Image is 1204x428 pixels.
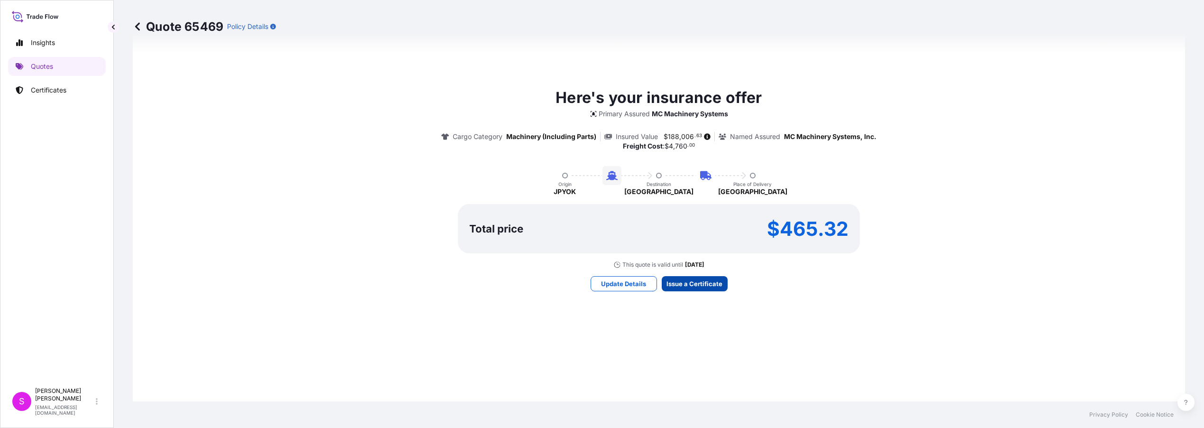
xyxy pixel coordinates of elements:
p: Quote 65469 [133,19,223,34]
span: 4 [669,143,673,149]
span: 63 [696,134,702,138]
button: Issue a Certificate [662,276,728,291]
p: Total price [469,224,523,233]
p: [DATE] [685,261,705,269]
span: $ [664,133,668,140]
p: Issue a Certificate [666,279,722,288]
p: : [623,141,695,151]
p: JPYOK [554,187,576,196]
a: Privacy Policy [1089,411,1128,419]
span: $ [665,143,669,149]
p: Update Details [601,279,646,288]
span: , [679,133,681,140]
p: [PERSON_NAME] [PERSON_NAME] [35,387,94,402]
p: Origin [558,181,572,187]
span: . [688,144,689,147]
a: Quotes [8,57,106,76]
span: 006 [681,133,694,140]
span: S [19,397,25,406]
span: . [694,134,696,138]
p: Quotes [31,62,53,71]
span: , [673,143,675,149]
p: MC Machinery Systems, Inc. [784,132,876,141]
p: $465.32 [767,221,848,236]
p: Insights [31,38,55,47]
p: [GEOGRAPHIC_DATA] [624,187,693,196]
p: Machinery (Including Parts) [506,132,596,141]
a: Insights [8,33,106,52]
p: [EMAIL_ADDRESS][DOMAIN_NAME] [35,404,94,416]
p: Place of Delivery [734,181,772,187]
p: MC Machinery Systems [652,109,729,119]
b: Freight Cost [623,142,663,150]
p: Destination [647,181,671,187]
p: Cargo Category [453,132,502,141]
button: Update Details [591,276,657,291]
span: 188 [668,133,679,140]
p: This quote is valid until [623,261,684,269]
p: Insured Value [616,132,658,141]
p: Here's your insurance offer [556,86,762,109]
p: Named Assured [730,132,780,141]
a: Cookie Notice [1136,411,1174,419]
p: Certificates [31,85,66,95]
p: Policy Details [227,22,268,31]
span: 00 [689,144,695,147]
p: [GEOGRAPHIC_DATA] [718,187,787,196]
p: Primary Assured [599,109,650,119]
span: 760 [675,143,687,149]
a: Certificates [8,81,106,100]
